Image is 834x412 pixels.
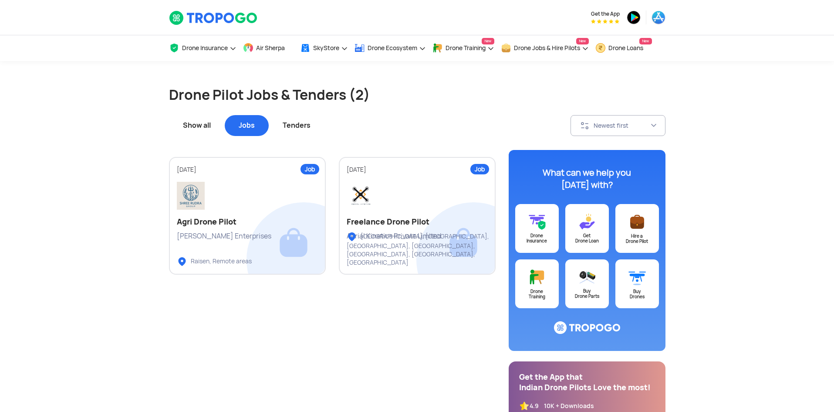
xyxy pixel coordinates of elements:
a: Drone TrainingNew [432,35,494,61]
span: Drone Training [446,44,486,51]
div: Newest first [594,122,650,129]
div: Drone Training [515,289,559,300]
img: ic_locationlist.svg [347,232,357,242]
div: [DATE] [347,166,488,174]
a: Drone Insurance [169,35,236,61]
img: ic_logo@3x.svg [554,321,620,334]
div: Buy Drones [615,289,659,300]
img: ic_locationlist.svg [177,256,187,267]
a: SkyStore [300,35,348,61]
a: Job[DATE]Freelance Drone PilotAerial Kinetics Private Limited[GEOGRAPHIC_DATA], [GEOGRAPHIC_DATA]... [339,157,496,275]
span: New [576,38,589,44]
div: [PERSON_NAME] Enterprises [177,232,318,241]
a: Drone Jobs & Hire PilotsNew [501,35,589,61]
img: ic_playstore.png [627,10,641,24]
span: Drone Insurance [182,44,228,51]
a: DroneTraining [515,259,559,308]
div: Buy Drone Parts [565,289,609,299]
h2: Freelance Drone Pilot [347,217,488,227]
div: Get the App that [519,372,655,382]
div: What can we help you [DATE] with? [533,167,642,191]
a: Drone LoansNew [595,35,652,61]
div: Drone Insurance [515,233,559,244]
img: ic_buydrone@3x.svg [628,268,646,286]
span: SkyStore [313,44,339,51]
a: GetDrone Loan [565,204,609,253]
a: Hire aDrone Pilot [615,204,659,253]
div: 4.9 10K + Downloads [530,402,594,410]
div: Indian Drone Pilots Love the most! [519,382,655,393]
span: Drone Loans [608,44,643,51]
span: New [639,38,652,44]
span: Drone Ecosystem [368,44,417,51]
span: Get the App [591,10,620,17]
div: [GEOGRAPHIC_DATA], [GEOGRAPHIC_DATA], [GEOGRAPHIC_DATA], [GEOGRAPHIC_DATA], [GEOGRAPHIC_DATA], [G... [347,232,502,267]
img: ic_appstore.png [652,10,665,24]
a: BuyDrones [615,259,659,308]
img: ic_star.svg [519,401,530,411]
img: ic_loans@3x.svg [578,213,596,230]
span: Drone Jobs & Hire Pilots [514,44,580,51]
div: Show all [169,115,225,136]
a: BuyDrone Parts [565,259,609,308]
a: Air Sherpa [243,35,294,61]
img: ic_postajob@3x.svg [628,213,646,231]
img: TropoGo Logo [169,10,258,25]
a: Drone Ecosystem [355,35,426,61]
h1: Drone Pilot Jobs & Tenders (2) [169,85,665,105]
button: Newest first [571,115,665,136]
img: ic_training@3x.svg [528,268,546,286]
div: Job [301,164,319,174]
div: Jobs [225,115,269,136]
a: Job[DATE]Agri Drone Pilot[PERSON_NAME] EnterprisesRaisen, Remote areas [169,157,326,275]
h2: Agri Drone Pilot [177,217,318,227]
span: Air Sherpa [256,44,285,51]
img: IMG_5394.png [177,182,205,210]
span: New [482,38,494,44]
img: App Raking [591,19,619,24]
div: Hire a Drone Pilot [615,234,659,244]
div: Raisen, Remote areas [177,256,252,267]
img: ic_droneparts@3x.svg [578,268,596,286]
div: Job [470,164,489,174]
div: Tenders [269,115,324,136]
img: WhatsApp%20Image%202025-07-04%20at%2012.16.19%20AM.jpeg [347,182,375,210]
div: [DATE] [177,166,318,174]
div: Get Drone Loan [565,233,609,244]
img: ic_drone_insurance@3x.svg [528,213,546,230]
a: DroneInsurance [515,204,559,253]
